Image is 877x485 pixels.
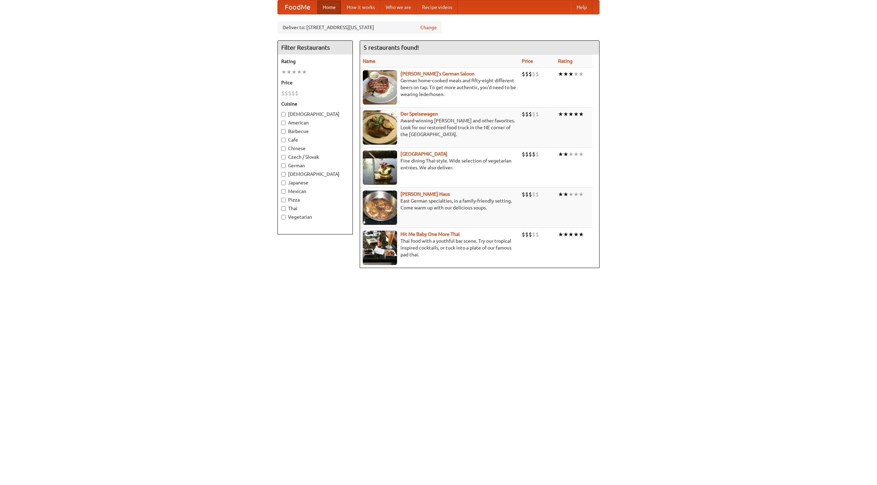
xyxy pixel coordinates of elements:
li: ★ [568,70,573,78]
li: ★ [573,110,579,118]
input: Japanese [281,181,286,185]
li: $ [529,110,532,118]
li: $ [529,70,532,78]
li: $ [532,70,535,78]
li: ★ [292,68,297,76]
li: $ [535,70,539,78]
img: kohlhaus.jpg [363,191,397,225]
li: ★ [579,70,584,78]
label: Vegetarian [281,214,349,220]
li: $ [522,231,525,238]
li: ★ [568,191,573,198]
label: Cafe [281,136,349,143]
li: $ [535,191,539,198]
li: ★ [573,70,579,78]
div: Deliver to: [STREET_ADDRESS][US_STATE] [277,21,442,34]
li: ★ [568,231,573,238]
li: ★ [563,191,568,198]
label: American [281,119,349,126]
li: $ [532,191,535,198]
a: Price [522,58,533,64]
input: Czech / Slovak [281,155,286,159]
li: ★ [302,68,307,76]
li: $ [529,231,532,238]
li: $ [529,150,532,158]
input: Barbecue [281,129,286,134]
input: [DEMOGRAPHIC_DATA] [281,112,286,117]
label: Czech / Slovak [281,154,349,160]
li: $ [535,231,539,238]
input: American [281,121,286,125]
label: Pizza [281,196,349,203]
li: $ [529,191,532,198]
li: $ [532,231,535,238]
a: [PERSON_NAME]'s German Saloon [400,71,474,76]
img: babythai.jpg [363,231,397,265]
img: esthers.jpg [363,70,397,105]
li: ★ [563,110,568,118]
h5: Rating [281,58,349,65]
p: Thai food with a youthful bar scene. Try our tropical inspired cocktails, or tuck into a plate of... [363,238,516,258]
li: ★ [573,150,579,158]
li: $ [522,110,525,118]
label: [DEMOGRAPHIC_DATA] [281,171,349,178]
li: $ [535,150,539,158]
li: ★ [558,70,563,78]
label: Thai [281,205,349,212]
li: ★ [568,150,573,158]
li: ★ [579,191,584,198]
a: Name [363,58,375,64]
li: $ [532,150,535,158]
a: Recipe videos [417,0,458,14]
li: ★ [558,150,563,158]
li: $ [525,110,529,118]
a: Der Speisewagen [400,111,438,117]
a: FoodMe [278,0,317,14]
b: Hit Me Baby One More Thai [400,231,460,237]
li: $ [522,191,525,198]
li: ★ [573,191,579,198]
input: Cafe [281,138,286,142]
li: ★ [281,68,286,76]
li: $ [525,150,529,158]
li: $ [295,89,298,97]
li: ★ [286,68,292,76]
li: $ [525,231,529,238]
p: Fine dining Thai-style. Wide selection of vegetarian entrées. We also deliver. [363,157,516,171]
li: ★ [579,150,584,158]
li: $ [285,89,288,97]
label: [DEMOGRAPHIC_DATA] [281,111,349,118]
h5: Cuisine [281,100,349,107]
li: ★ [563,70,568,78]
li: ★ [297,68,302,76]
li: ★ [579,110,584,118]
li: $ [292,89,295,97]
h5: Price [281,79,349,86]
a: [GEOGRAPHIC_DATA] [400,151,447,157]
input: Mexican [281,189,286,194]
li: ★ [568,110,573,118]
img: satay.jpg [363,150,397,185]
input: Pizza [281,198,286,202]
input: Thai [281,206,286,211]
li: ★ [579,231,584,238]
label: Mexican [281,188,349,195]
li: $ [525,70,529,78]
p: East German specialties, in a family-friendly setting. Come warm up with our delicious soups. [363,197,516,211]
li: $ [525,191,529,198]
label: Chinese [281,145,349,152]
li: $ [522,70,525,78]
label: Japanese [281,179,349,186]
a: [PERSON_NAME] Haus [400,191,450,197]
a: Change [420,24,437,31]
li: ★ [558,231,563,238]
li: ★ [573,231,579,238]
li: $ [288,89,292,97]
input: German [281,163,286,168]
li: $ [522,150,525,158]
p: German home-cooked meals and fifty-eight different beers on tap. To get more authentic, you'd nee... [363,77,516,98]
label: German [281,162,349,169]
